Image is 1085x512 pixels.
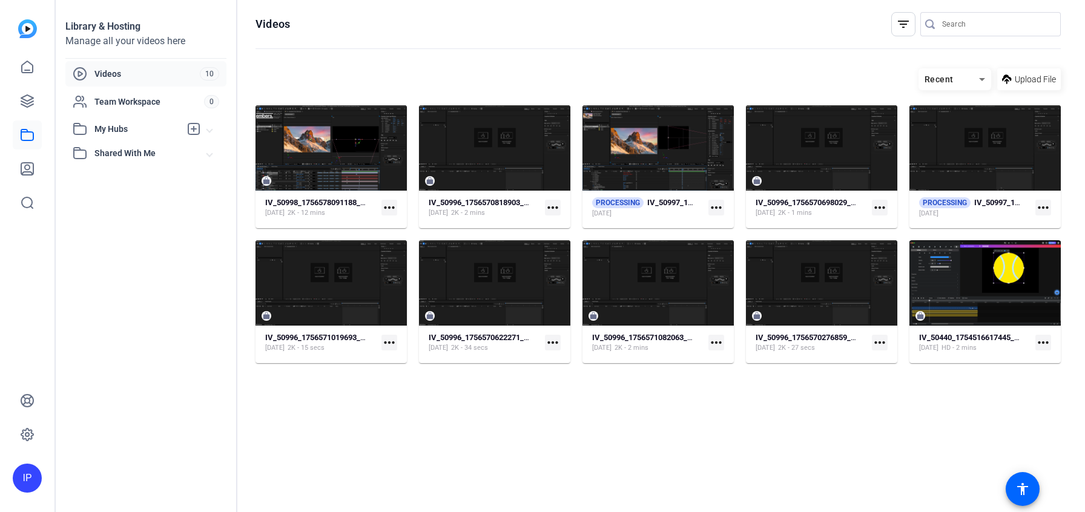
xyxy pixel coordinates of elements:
span: 10 [200,67,219,80]
span: [DATE] [919,343,938,353]
mat-icon: more_horiz [545,200,561,215]
strong: IV_50996_1756570698029_screen [756,198,875,207]
span: 2K - 2 mins [451,208,485,218]
span: 2K - 15 secs [288,343,325,353]
span: PROCESSING [919,197,971,208]
a: PROCESSINGIV_50997_1756574641720_screen[DATE] [919,197,1031,218]
span: [DATE] [919,209,938,218]
span: [DATE] [265,208,285,218]
span: 0 [204,95,219,108]
mat-icon: accessibility [1015,482,1030,496]
span: Recent [925,74,954,84]
h1: Videos [256,17,290,31]
strong: IV_50996_1756570276859_screen [756,333,875,342]
a: IV_50996_1756570276859_screen[DATE]2K - 27 secs [756,333,867,353]
a: IV_50996_1756571019693_screen[DATE]2K - 15 secs [265,333,377,353]
span: 2K - 34 secs [451,343,488,353]
mat-icon: filter_list [896,17,911,31]
span: [DATE] [756,343,775,353]
a: IV_50996_1756571082063_screen[DATE]2K - 2 mins [592,333,704,353]
strong: IV_50996_1756571019693_screen [265,333,384,342]
span: [DATE] [592,343,612,353]
input: Search [942,17,1051,31]
a: PROCESSINGIV_50997_1756575765361_screen[DATE] [592,197,704,218]
span: 2K - 12 mins [288,208,325,218]
span: 2K - 27 secs [778,343,815,353]
strong: IV_50440_1754516617445_screen [919,333,1038,342]
strong: IV_50998_1756578091188_screen [265,198,384,207]
span: HD - 2 mins [942,343,977,353]
strong: IV_50996_1756570622271_screen [429,333,548,342]
mat-expansion-panel-header: My Hubs [65,117,226,141]
span: [DATE] [756,208,775,218]
mat-expansion-panel-header: Shared With Me [65,141,226,165]
mat-icon: more_horiz [1035,200,1051,215]
span: Team Workspace [94,96,204,108]
a: IV_50996_1756570622271_screen[DATE]2K - 34 secs [429,333,540,353]
a: IV_50998_1756578091188_screen[DATE]2K - 12 mins [265,198,377,218]
div: Manage all your videos here [65,34,226,48]
strong: IV_50996_1756571082063_screen [592,333,711,342]
span: [DATE] [592,209,612,218]
span: [DATE] [265,343,285,353]
mat-icon: more_horiz [708,335,724,350]
span: 2K - 1 mins [778,208,812,218]
mat-icon: more_horiz [381,335,397,350]
mat-icon: more_horiz [708,200,724,215]
div: Library & Hosting [65,19,226,34]
a: IV_50996_1756570698029_screen[DATE]2K - 1 mins [756,198,867,218]
span: Videos [94,68,200,80]
mat-icon: more_horiz [381,200,397,215]
span: My Hubs [94,123,180,136]
a: IV_50996_1756570818903_screen[DATE]2K - 2 mins [429,198,540,218]
span: [DATE] [429,343,448,353]
mat-icon: more_horiz [872,200,888,215]
div: IP [13,464,42,493]
mat-icon: more_horiz [545,335,561,350]
a: IV_50440_1754516617445_screen[DATE]HD - 2 mins [919,333,1031,353]
span: 2K - 2 mins [615,343,648,353]
mat-icon: more_horiz [872,335,888,350]
span: [DATE] [429,208,448,218]
strong: IV_50997_1756575765361_screen [647,198,767,207]
img: blue-gradient.svg [18,19,37,38]
mat-icon: more_horiz [1035,335,1051,350]
span: Upload File [1015,73,1056,86]
span: Shared With Me [94,147,207,160]
button: Upload File [997,68,1061,90]
strong: IV_50996_1756570818903_screen [429,198,548,207]
span: PROCESSING [592,197,644,208]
